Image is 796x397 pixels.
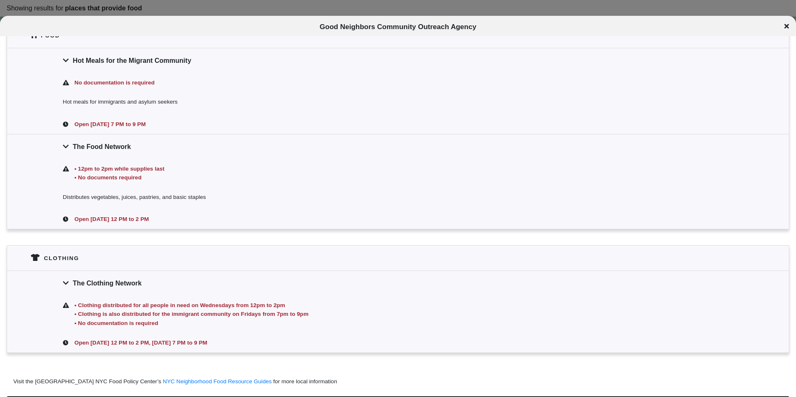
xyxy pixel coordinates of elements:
div: Open [DATE] 12 PM to 2 PM, [DATE] 7 PM to 9 PM [73,338,733,347]
div: Clothing [44,254,79,263]
div: Open [DATE] 12 PM to 2 PM [73,215,733,224]
span: Good Neighbors Community Outreach Agency [320,23,476,31]
div: Open [DATE] 7 PM to 9 PM [73,120,733,129]
a: NYC Neighborhood Food Resource Guides [163,378,271,385]
div: No documentation is required [73,78,733,87]
div: Visit the [GEOGRAPHIC_DATA] NYC Food Policy Center’s for more local information [13,377,337,386]
div: • Clothing distributed for all people in need on Wednesdays from 12pm to 2pm • Clothing is also d... [73,301,733,328]
div: Distributes vegetables, juices, pastries, and basic staples [7,188,789,210]
div: The Clothing Network [7,270,789,295]
div: Hot Meals for the Migrant Community [7,48,789,73]
div: • 12pm to 2pm while supplies last • No documents required [73,164,733,183]
div: Hot meals for immigrants and asylum seekers [7,92,789,114]
div: The Food Network [7,134,789,159]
